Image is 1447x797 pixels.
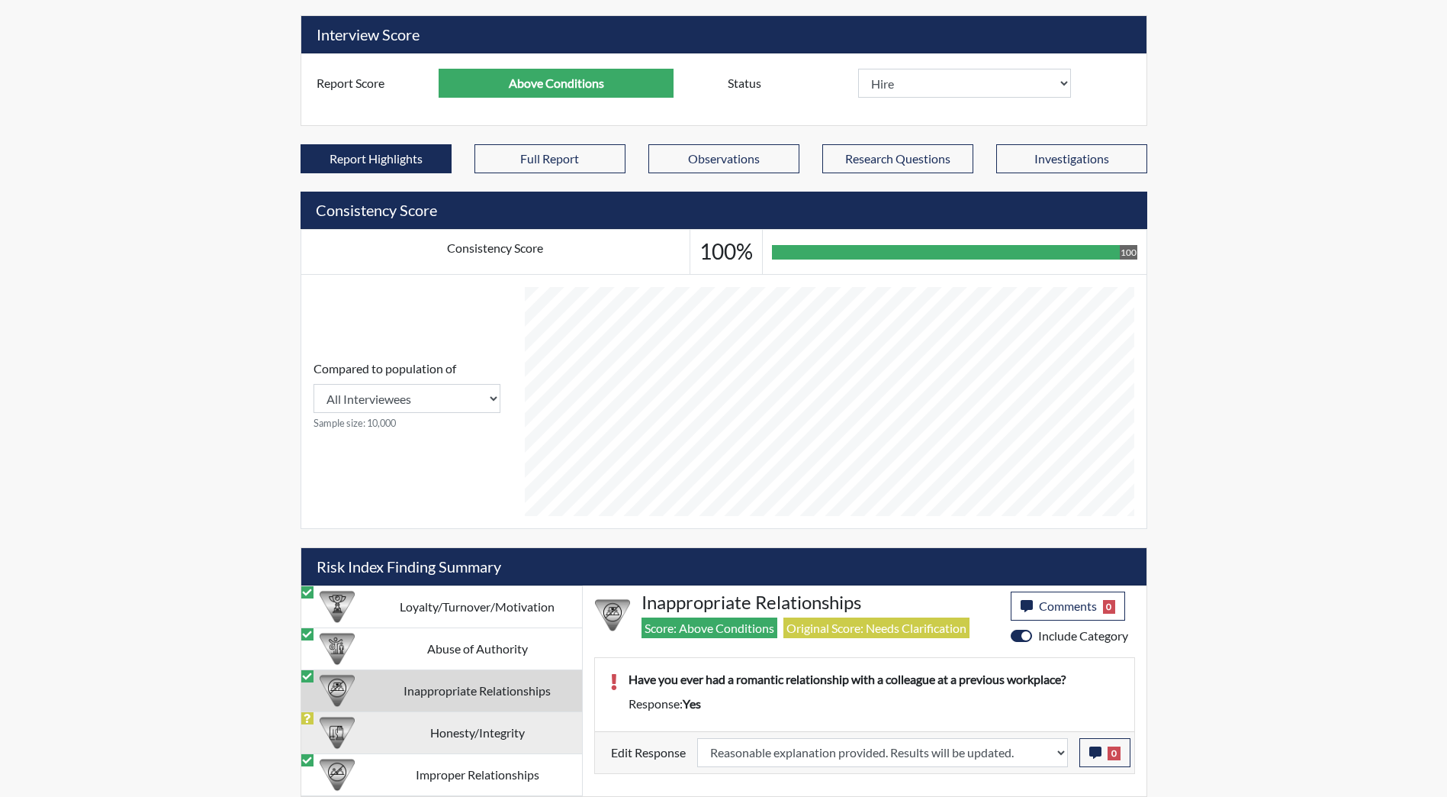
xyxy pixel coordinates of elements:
span: Score: Above Conditions [642,618,777,638]
span: Comments [1039,599,1097,613]
label: Status [716,69,858,98]
span: 0 [1108,747,1121,760]
div: Consistency Score comparison among population [314,360,500,431]
td: Abuse of Authority [373,628,582,670]
img: CATEGORY%20ICON-11.a5f294f4.png [320,715,355,750]
td: Honesty/Integrity [373,711,582,753]
input: --- [439,69,674,98]
img: CATEGORY%20ICON-17.40ef8247.png [320,589,355,624]
button: Research Questions [822,144,973,173]
h5: Interview Score [301,16,1146,53]
td: Improper Relationships [373,753,582,795]
small: Sample size: 10,000 [314,416,500,431]
label: Include Category [1038,627,1128,645]
td: Inappropriate Relationships [373,670,582,711]
button: Full Report [474,144,625,173]
img: CATEGORY%20ICON-01.94e51fac.png [320,631,355,666]
button: Report Highlights [301,144,452,173]
label: Edit Response [611,738,686,767]
img: CATEGORY%20ICON-14.139f8ef7.png [320,673,355,708]
button: Comments0 [1011,592,1126,621]
label: Compared to population of [314,360,456,378]
div: Response: [617,695,1130,713]
p: Have you ever had a romantic relationship with a colleague at a previous workplace? [629,670,1119,689]
label: Report Score [305,69,439,98]
img: CATEGORY%20ICON-13.7eaae7be.png [320,757,355,792]
button: 0 [1079,738,1130,767]
span: yes [683,696,701,711]
h4: Inappropriate Relationships [642,592,999,614]
h3: 100% [699,239,753,265]
h5: Consistency Score [301,192,1147,229]
span: Original Score: Needs Clarification [783,618,969,638]
button: Observations [648,144,799,173]
h5: Risk Index Finding Summary [301,548,1146,586]
span: 0 [1103,600,1116,614]
div: 100 [1120,245,1137,260]
button: Investigations [996,144,1147,173]
td: Loyalty/Turnover/Motivation [373,586,582,628]
div: Update the test taker's response, the change might impact the score [686,738,1079,767]
div: Document a decision to hire or decline a candiate [716,69,1143,98]
td: Consistency Score [301,230,690,275]
img: CATEGORY%20ICON-14.139f8ef7.png [595,598,630,633]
